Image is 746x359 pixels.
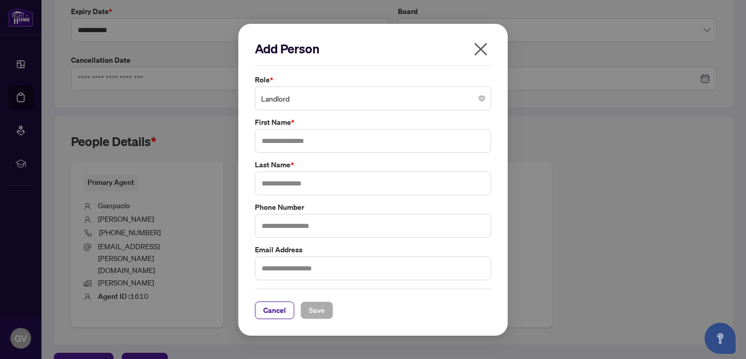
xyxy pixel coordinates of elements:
button: Save [300,301,333,319]
label: First Name [255,117,491,128]
label: Last Name [255,159,491,170]
label: Phone Number [255,201,491,212]
span: close [472,41,489,58]
button: Open asap [705,323,736,354]
span: close-circle [479,95,485,102]
span: Cancel [263,301,286,318]
label: Email Address [255,243,491,255]
button: Cancel [255,301,294,319]
label: Role [255,74,491,85]
span: Landlord [261,89,485,108]
h2: Add Person [255,40,491,57]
